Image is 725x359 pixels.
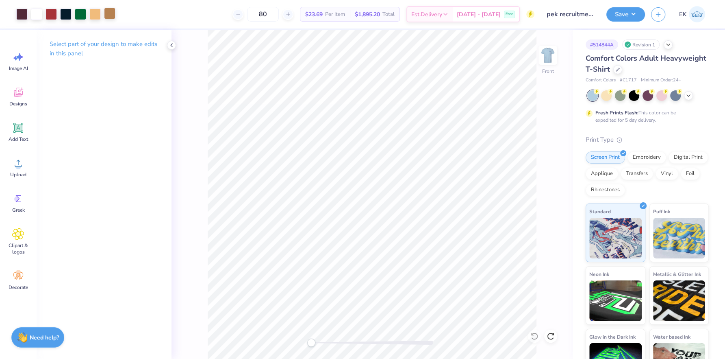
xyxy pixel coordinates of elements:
[681,168,700,180] div: Foil
[50,39,158,58] p: Select part of your design to make edits in this panel
[457,10,501,19] span: [DATE] - [DATE]
[689,6,705,22] img: Emily Klevan
[307,339,315,347] div: Accessibility label
[641,77,682,84] span: Minimum Order: 24 +
[653,218,705,258] img: Puff Ink
[669,151,708,164] div: Digital Print
[506,11,513,17] span: Free
[589,207,611,216] span: Standard
[653,207,670,216] span: Puff Ink
[10,171,26,178] span: Upload
[247,7,279,22] input: – –
[653,280,705,321] img: Metallic & Glitter Ink
[542,68,554,75] div: Front
[589,333,636,341] span: Glow in the Dark Ink
[589,280,642,321] img: Neon Ink
[653,333,690,341] span: Water based Ink
[586,135,709,144] div: Print Type
[586,168,618,180] div: Applique
[679,10,687,19] span: EK
[411,10,442,19] span: Est. Delivery
[355,10,380,19] span: $1,895.20
[621,168,653,180] div: Transfers
[9,65,28,72] span: Image AI
[586,53,706,74] span: Comfort Colors Adult Heavyweight T-Shirt
[5,242,32,255] span: Clipart & logos
[382,10,395,19] span: Total
[627,151,666,164] div: Embroidery
[606,7,645,22] button: Save
[586,77,616,84] span: Comfort Colors
[586,184,625,196] div: Rhinestones
[12,207,25,213] span: Greek
[595,109,695,124] div: This color can be expedited for 5 day delivery.
[9,284,28,291] span: Decorate
[653,270,701,278] span: Metallic & Glitter Ink
[9,136,28,142] span: Add Text
[622,39,660,50] div: Revision 1
[325,10,345,19] span: Per Item
[9,101,27,107] span: Designs
[620,77,637,84] span: # C1717
[675,6,709,22] a: EK
[656,168,678,180] div: Vinyl
[586,151,625,164] div: Screen Print
[540,47,556,63] img: Front
[586,39,618,50] div: # 514844A
[595,109,638,116] strong: Fresh Prints Flash:
[589,270,609,278] span: Neon Ink
[30,334,59,341] strong: Need help?
[305,10,323,19] span: $23.69
[589,218,642,258] img: Standard
[540,6,600,22] input: Untitled Design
